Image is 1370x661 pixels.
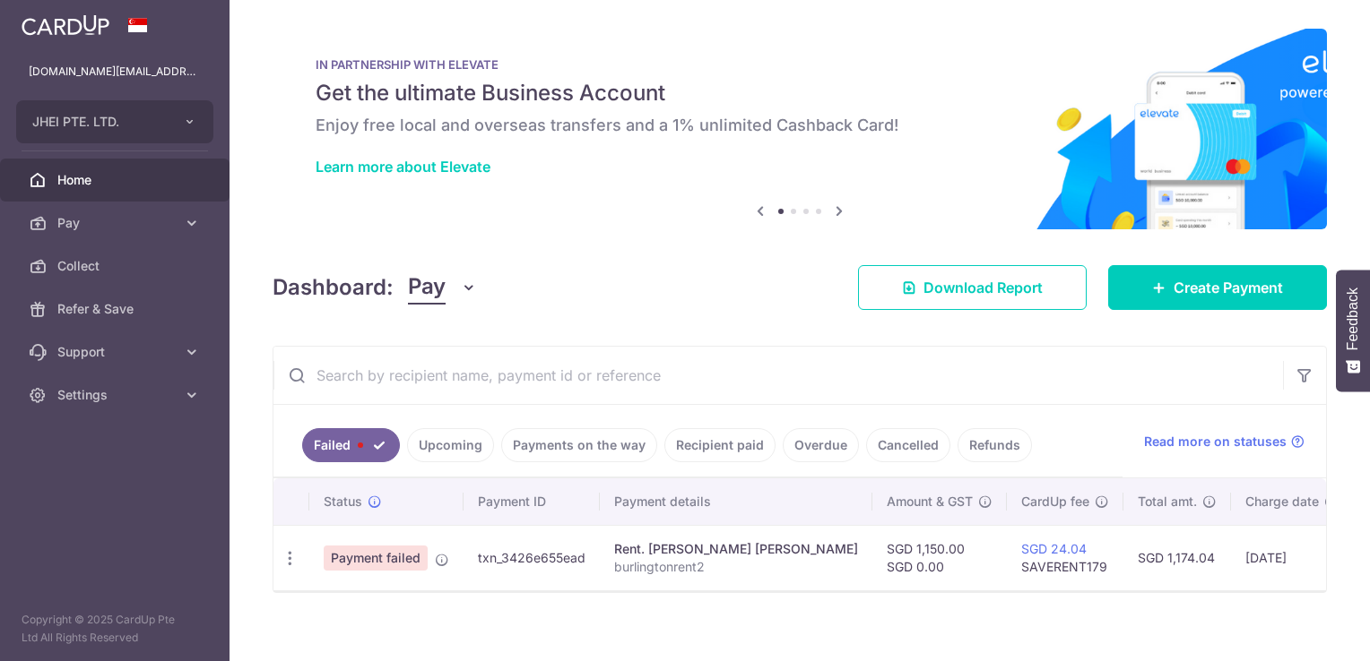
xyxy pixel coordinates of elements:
[923,277,1043,298] span: Download Report
[57,214,176,232] span: Pay
[57,300,176,318] span: Refer & Save
[1174,277,1283,298] span: Create Payment
[324,545,428,571] span: Payment failed
[316,115,1284,136] h6: Enjoy free local and overseas transfers and a 1% unlimited Cashback Card!
[1021,493,1089,511] span: CardUp fee
[783,428,859,462] a: Overdue
[1123,525,1231,590] td: SGD 1,174.04
[273,347,1283,404] input: Search by recipient name, payment id or reference
[57,171,176,189] span: Home
[958,428,1032,462] a: Refunds
[302,428,400,462] a: Failed
[614,558,858,576] p: burlingtonrent2
[29,63,201,81] p: [DOMAIN_NAME][EMAIL_ADDRESS][DOMAIN_NAME]
[1007,525,1123,590] td: SAVERENT179
[16,100,213,143] button: JHEI PTE. LTD.
[872,525,1007,590] td: SGD 1,150.00 SGD 0.00
[316,158,490,176] a: Learn more about Elevate
[887,493,973,511] span: Amount & GST
[1345,288,1361,350] span: Feedback
[464,525,600,590] td: txn_3426e655ead
[1144,433,1305,451] a: Read more on statuses
[22,14,109,36] img: CardUp
[408,270,446,305] span: Pay
[316,57,1284,72] p: IN PARTNERSHIP WITH ELEVATE
[614,540,858,558] div: Rent. [PERSON_NAME] [PERSON_NAME]
[1245,493,1319,511] span: Charge date
[324,493,362,511] span: Status
[57,343,176,361] span: Support
[57,257,176,275] span: Collect
[316,79,1284,107] h5: Get the ultimate Business Account
[664,428,776,462] a: Recipient paid
[1144,433,1287,451] span: Read more on statuses
[407,428,494,462] a: Upcoming
[1021,541,1087,556] a: SGD 24.04
[1231,525,1353,590] td: [DATE]
[273,271,394,304] h4: Dashboard:
[1138,493,1197,511] span: Total amt.
[866,428,950,462] a: Cancelled
[1108,265,1327,310] a: Create Payment
[501,428,657,462] a: Payments on the way
[57,386,176,404] span: Settings
[1336,270,1370,391] button: Feedback - Show survey
[408,270,477,305] button: Pay
[32,113,165,131] span: JHEI PTE. LTD.
[858,265,1087,310] a: Download Report
[600,478,872,525] th: Payment details
[273,29,1327,229] img: Renovation banner
[464,478,600,525] th: Payment ID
